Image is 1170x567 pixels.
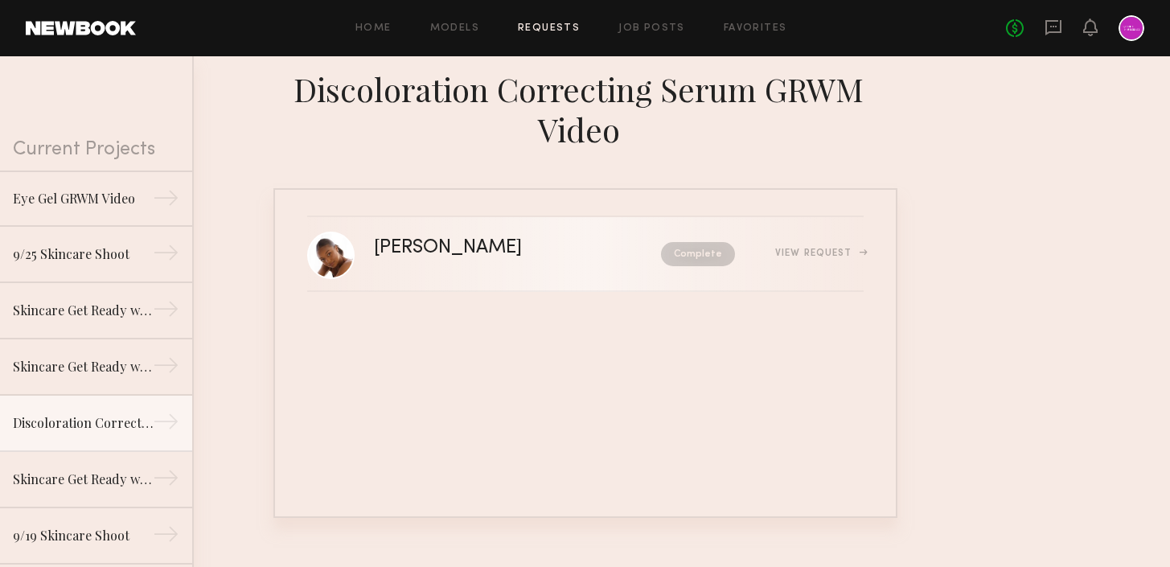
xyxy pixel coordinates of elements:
div: → [153,240,179,272]
div: → [153,409,179,441]
div: 9/19 Skincare Shoot [13,526,153,545]
nb-request-status: Complete [661,242,735,266]
div: Eye Gel GRWM Video [13,189,153,208]
div: Skincare Get Ready with Me Video (Eye Gel) [13,357,153,376]
a: Home [355,23,392,34]
div: [PERSON_NAME] [374,239,592,257]
div: → [153,465,179,497]
a: Job Posts [618,23,685,34]
div: Skincare Get Ready with Me Video (Body Treatment) [13,301,153,320]
div: → [153,185,179,217]
div: Skincare Get Ready with Me Video [13,470,153,489]
div: Discoloration Correcting Serum GRWM Video [273,69,897,150]
div: → [153,296,179,328]
div: → [153,352,179,384]
a: [PERSON_NAME]CompleteView Request [307,217,864,292]
div: 9/25 Skincare Shoot [13,244,153,264]
a: Requests [518,23,580,34]
div: → [153,521,179,553]
a: Favorites [724,23,787,34]
div: View Request [775,249,863,258]
a: Models [430,23,479,34]
div: Discoloration Correcting Serum GRWM Video [13,413,153,433]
